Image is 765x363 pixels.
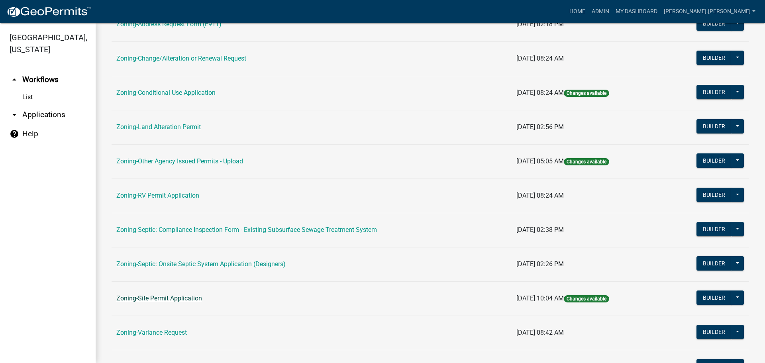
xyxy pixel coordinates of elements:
[696,290,732,305] button: Builder
[564,295,609,302] span: Changes available
[696,188,732,202] button: Builder
[696,256,732,271] button: Builder
[564,90,609,97] span: Changes available
[696,222,732,236] button: Builder
[516,157,564,165] span: [DATE] 05:05 AM
[10,110,19,120] i: arrow_drop_down
[116,294,202,302] a: Zoning-Site Permit Application
[116,55,246,62] a: Zoning-Change/Alteration or Renewal Request
[696,51,732,65] button: Builder
[696,153,732,168] button: Builder
[10,129,19,139] i: help
[116,157,243,165] a: Zoning-Other Agency Issued Permits - Upload
[116,192,199,199] a: Zoning-RV Permit Application
[661,4,759,19] a: [PERSON_NAME].[PERSON_NAME]
[612,4,661,19] a: My Dashboard
[696,119,732,133] button: Builder
[696,325,732,339] button: Builder
[696,16,732,31] button: Builder
[516,329,564,336] span: [DATE] 08:42 AM
[516,294,564,302] span: [DATE] 10:04 AM
[588,4,612,19] a: Admin
[116,226,377,233] a: Zoning-Septic: Compliance Inspection Form - Existing Subsurface Sewage Treatment System
[10,75,19,84] i: arrow_drop_up
[516,226,564,233] span: [DATE] 02:38 PM
[116,260,286,268] a: Zoning-Septic: Onsite Septic System Application (Designers)
[516,20,564,28] span: [DATE] 02:18 PM
[516,260,564,268] span: [DATE] 02:26 PM
[116,20,222,28] a: Zoning-Address Request Form (E911)
[564,158,609,165] span: Changes available
[516,123,564,131] span: [DATE] 02:56 PM
[566,4,588,19] a: Home
[696,85,732,99] button: Builder
[116,123,201,131] a: Zoning-Land Alteration Permit
[116,89,216,96] a: Zoning-Conditional Use Application
[116,329,187,336] a: Zoning-Variance Request
[516,55,564,62] span: [DATE] 08:24 AM
[516,89,564,96] span: [DATE] 08:24 AM
[516,192,564,199] span: [DATE] 08:24 AM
